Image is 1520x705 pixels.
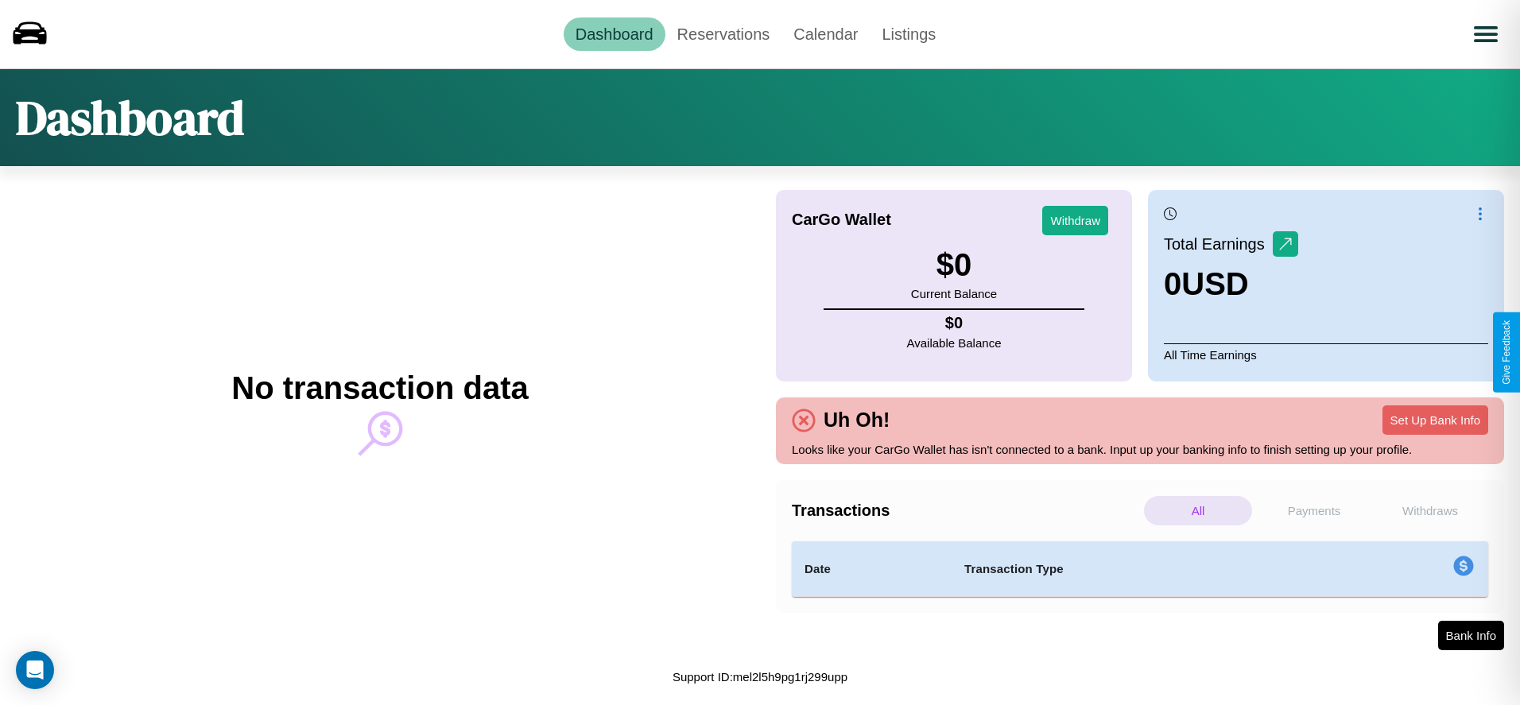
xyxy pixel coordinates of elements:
[1376,496,1484,525] p: Withdraws
[792,541,1488,597] table: simple table
[16,651,54,689] div: Open Intercom Messenger
[665,17,782,51] a: Reservations
[911,247,997,283] h3: $ 0
[1164,343,1488,366] p: All Time Earnings
[870,17,948,51] a: Listings
[792,439,1488,460] p: Looks like your CarGo Wallet has isn't connected to a bank. Input up your banking info to finish ...
[1144,496,1252,525] p: All
[673,666,847,688] p: Support ID: mel2l5h9pg1rj299upp
[1164,266,1298,302] h3: 0 USD
[16,85,244,150] h1: Dashboard
[1042,206,1108,235] button: Withdraw
[1260,496,1368,525] p: Payments
[1382,405,1488,435] button: Set Up Bank Info
[1438,621,1504,650] button: Bank Info
[792,502,1140,520] h4: Transactions
[907,314,1002,332] h4: $ 0
[564,17,665,51] a: Dashboard
[1501,320,1512,385] div: Give Feedback
[964,560,1324,579] h4: Transaction Type
[792,211,891,229] h4: CarGo Wallet
[805,560,939,579] h4: Date
[1464,12,1508,56] button: Open menu
[781,17,870,51] a: Calendar
[907,332,1002,354] p: Available Balance
[1164,230,1273,258] p: Total Earnings
[231,370,528,406] h2: No transaction data
[911,283,997,304] p: Current Balance
[816,409,898,432] h4: Uh Oh!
